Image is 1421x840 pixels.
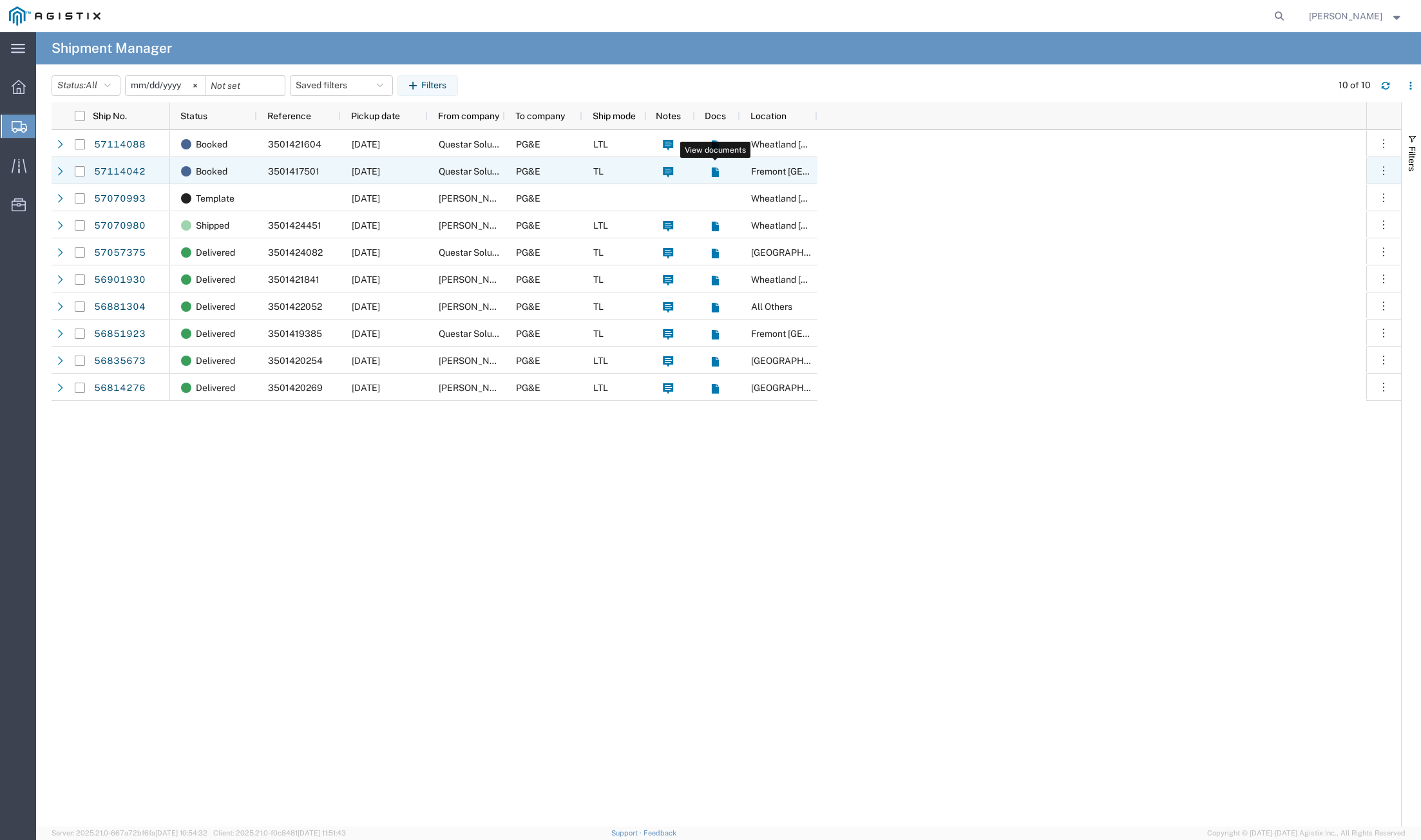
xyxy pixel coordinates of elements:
[352,247,380,258] span: 10/08/2025
[352,383,380,393] span: 09/15/2025
[196,185,234,212] span: Template
[593,247,604,258] span: TL
[352,301,380,312] span: 09/22/2025
[93,216,146,236] a: 57070980
[52,75,120,96] button: Status:All
[93,162,146,182] a: 57114042
[439,274,611,285] span: Gillis & Lane Inc
[268,274,319,285] span: 3501421841
[93,111,127,121] span: Ship No.
[93,351,146,372] a: 56835673
[516,356,540,366] span: PG&E
[593,274,604,285] span: TL
[213,829,346,837] span: Client: 2025.21.0-f0c8481
[352,329,380,339] span: 09/17/2025
[196,239,235,266] span: Delivered
[352,356,380,366] span: 09/23/2025
[196,374,235,401] span: Delivered
[180,111,207,121] span: Status
[751,166,880,177] span: Fremont DC
[205,76,285,95] input: Not set
[126,76,205,95] input: Not set
[352,166,380,177] span: 10/14/2025
[268,139,321,149] span: 3501421604
[593,111,636,121] span: Ship mode
[267,111,311,121] span: Reference
[196,266,235,293] span: Delivered
[268,356,323,366] span: 3501420254
[93,243,146,263] a: 57057375
[268,166,319,177] span: 3501417501
[155,829,207,837] span: [DATE] 10:54:32
[196,320,235,347] span: Delivered
[516,193,540,204] span: PG&E
[268,247,323,258] span: 3501424082
[439,329,531,339] span: Questar Solutions LLC
[439,301,611,312] span: Gillis & Lane Inc
[9,6,100,26] img: logo
[1207,828,1406,839] span: Copyright © [DATE]-[DATE] Agistix Inc., All Rights Reserved
[515,111,565,121] span: To company
[751,139,890,149] span: Wheatland DC
[751,247,843,258] span: Fresno DC
[438,111,499,121] span: From company
[593,220,608,231] span: LTL
[93,378,146,399] a: 56814276
[439,383,611,393] span: Gillis & Lane Inc
[290,75,393,96] button: Saved filters
[516,220,540,231] span: PG&E
[751,274,890,285] span: Wheatland DC
[751,220,890,231] span: Wheatland DC
[93,189,146,209] a: 57070993
[268,301,322,312] span: 3501422052
[268,383,323,393] span: 3501420269
[298,829,346,837] span: [DATE] 11:51:43
[751,193,890,204] span: Wheatland DC
[751,301,792,312] span: All Others
[656,111,681,121] span: Notes
[439,139,531,149] span: Questar Solutions LLC
[593,329,604,339] span: TL
[439,220,611,231] span: Gillis & Lane Inc
[593,383,608,393] span: LTL
[750,111,787,121] span: Location
[351,111,400,121] span: Pickup date
[705,111,726,121] span: Docs
[268,329,322,339] span: 3501419385
[751,383,843,393] span: Fresno DC
[516,383,540,393] span: PG&E
[352,274,380,285] span: 09/23/2025
[751,329,880,339] span: Fremont DC
[196,347,235,374] span: Delivered
[1308,8,1404,24] button: [PERSON_NAME]
[439,247,531,258] span: Questar Solutions LLC
[196,212,229,239] span: Shipped
[439,166,531,177] span: Questar Solutions LLC
[1407,146,1417,171] span: Filters
[52,32,172,64] h4: Shipment Manager
[352,193,380,204] span: 10/08/2025
[516,329,540,339] span: PG&E
[93,270,146,291] a: 56901930
[196,293,235,320] span: Delivered
[1339,79,1371,92] div: 10 of 10
[86,80,97,90] span: All
[516,247,540,258] span: PG&E
[644,829,676,837] a: Feedback
[352,139,380,149] span: 10/14/2025
[516,166,540,177] span: PG&E
[93,297,146,318] a: 56881304
[352,220,380,231] span: 10/09/2025
[439,356,611,366] span: Gillis & Lane Inc
[516,139,540,149] span: PG&E
[593,356,608,366] span: LTL
[196,131,227,158] span: Booked
[611,829,644,837] a: Support
[593,301,604,312] span: TL
[751,356,843,366] span: Fresno DC
[268,220,321,231] span: 3501424451
[52,829,207,837] span: Server: 2025.21.0-667a72bf6fa
[1309,9,1382,23] span: Lucero Lizaola
[397,75,458,96] button: Filters
[516,301,540,312] span: PG&E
